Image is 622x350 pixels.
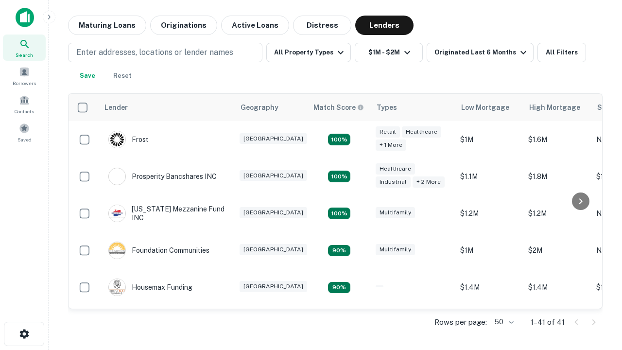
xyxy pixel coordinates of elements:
div: + 2 more [413,176,445,188]
div: Multifamily [376,244,415,255]
button: Active Loans [221,16,289,35]
div: Foundation Communities [108,242,209,259]
img: picture [109,279,125,296]
div: 50 [491,315,515,329]
img: picture [109,168,125,185]
td: $1.1M [455,158,523,195]
td: $1M [455,121,523,158]
div: Matching Properties: 5, hasApolloMatch: undefined [328,134,350,145]
button: Originations [150,16,217,35]
div: [GEOGRAPHIC_DATA] [240,133,307,144]
img: picture [109,242,125,259]
button: Lenders [355,16,414,35]
th: Types [371,94,455,121]
button: Reset [107,66,138,86]
p: Rows per page: [434,316,487,328]
th: Lender [99,94,235,121]
td: $1.4M [455,269,523,306]
span: Saved [17,136,32,143]
div: Frost [108,131,149,148]
span: Search [16,51,33,59]
td: $1.2M [523,195,591,232]
div: Healthcare [402,126,441,138]
button: Enter addresses, locations or lender names [68,43,262,62]
div: [US_STATE] Mezzanine Fund INC [108,205,225,222]
a: Borrowers [3,63,46,89]
div: Prosperity Bancshares INC [108,168,217,185]
div: [GEOGRAPHIC_DATA] [240,207,307,218]
span: Contacts [15,107,34,115]
td: $1.6M [523,121,591,158]
div: Low Mortgage [461,102,509,113]
div: + 1 more [376,140,406,151]
div: Lender [104,102,128,113]
div: [GEOGRAPHIC_DATA] [240,244,307,255]
img: capitalize-icon.png [16,8,34,27]
button: Distress [293,16,351,35]
img: picture [109,131,125,148]
p: 1–41 of 41 [531,316,565,328]
button: All Property Types [266,43,351,62]
div: Industrial [376,176,411,188]
div: Matching Properties: 4, hasApolloMatch: undefined [328,245,350,257]
div: Capitalize uses an advanced AI algorithm to match your search with the best lender. The match sco... [313,102,364,113]
div: Originated Last 6 Months [434,47,529,58]
td: $2M [523,232,591,269]
td: $1.6M [523,306,591,343]
div: Matching Properties: 4, hasApolloMatch: undefined [328,282,350,294]
div: [GEOGRAPHIC_DATA] [240,170,307,181]
div: Housemax Funding [108,279,192,296]
td: $1.2M [455,195,523,232]
th: Low Mortgage [455,94,523,121]
p: Enter addresses, locations or lender names [76,47,233,58]
h6: Match Score [313,102,362,113]
div: Retail [376,126,400,138]
a: Contacts [3,91,46,117]
button: Maturing Loans [68,16,146,35]
div: Healthcare [376,163,415,175]
div: Matching Properties: 5, hasApolloMatch: undefined [328,208,350,219]
div: Multifamily [376,207,415,218]
a: Saved [3,119,46,145]
th: High Mortgage [523,94,591,121]
td: $1M [455,232,523,269]
div: High Mortgage [529,102,580,113]
div: Matching Properties: 8, hasApolloMatch: undefined [328,171,350,182]
a: Search [3,35,46,61]
button: All Filters [537,43,586,62]
th: Capitalize uses an advanced AI algorithm to match your search with the best lender. The match sco... [308,94,371,121]
td: $1.8M [523,158,591,195]
div: [GEOGRAPHIC_DATA] [240,281,307,292]
th: Geography [235,94,308,121]
td: $1.4M [455,306,523,343]
button: $1M - $2M [355,43,423,62]
button: Save your search to get updates of matches that match your search criteria. [72,66,103,86]
iframe: Chat Widget [573,272,622,319]
div: Types [377,102,397,113]
img: picture [109,205,125,222]
div: Geography [241,102,278,113]
span: Borrowers [13,79,36,87]
td: $1.4M [523,269,591,306]
button: Originated Last 6 Months [427,43,534,62]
